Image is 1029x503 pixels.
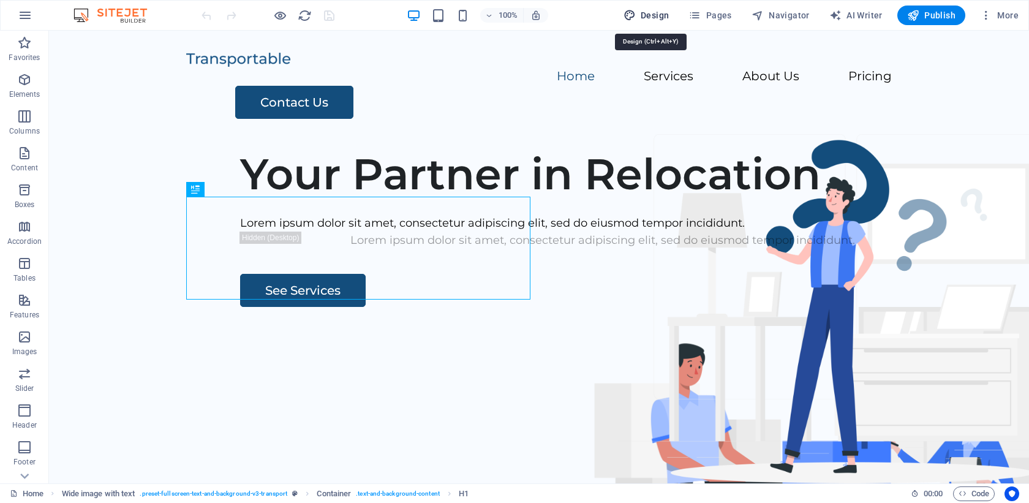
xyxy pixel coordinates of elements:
[15,200,35,210] p: Boxes
[907,9,956,21] span: Publish
[140,486,287,501] span: . preset-fullscreen-text-and-background-v3-transport
[62,486,469,501] nav: breadcrumb
[1005,486,1019,501] button: Usercentrics
[911,486,943,501] h6: Session time
[15,384,34,393] p: Slider
[12,420,37,430] p: Header
[356,486,440,501] span: . text-and-background-content
[9,53,40,62] p: Favorites
[688,9,731,21] span: Pages
[13,457,36,467] p: Footer
[530,10,541,21] i: On resize automatically adjust zoom level to fit chosen device.
[9,126,40,136] p: Columns
[12,347,37,357] p: Images
[953,486,995,501] button: Code
[62,486,135,501] span: Click to select. Double-click to edit
[975,6,1023,25] button: More
[619,6,674,25] button: Design
[11,163,38,173] p: Content
[10,486,43,501] a: Click to cancel selection. Double-click to open Pages
[273,8,287,23] button: Click here to leave preview mode and continue editing
[824,6,888,25] button: AI Writer
[9,89,40,99] p: Elements
[624,9,669,21] span: Design
[747,6,815,25] button: Navigator
[932,489,934,498] span: :
[292,490,298,497] i: This element is a customizable preset
[684,6,736,25] button: Pages
[317,486,351,501] span: Click to select. Double-click to edit
[297,8,312,23] button: reload
[752,9,810,21] span: Navigator
[10,310,39,320] p: Features
[7,236,42,246] p: Accordion
[480,8,524,23] button: 100%
[897,6,965,25] button: Publish
[499,8,518,23] h6: 100%
[980,9,1019,21] span: More
[959,486,989,501] span: Code
[924,486,943,501] span: 00 00
[829,9,883,21] span: AI Writer
[13,273,36,283] p: Tables
[459,486,469,501] span: Click to select. Double-click to edit
[70,8,162,23] img: Editor Logo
